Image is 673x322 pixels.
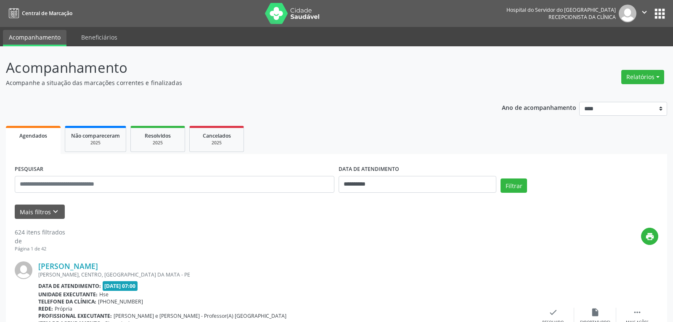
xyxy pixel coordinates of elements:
[501,178,527,193] button: Filtrar
[548,13,616,21] span: Recepcionista da clínica
[22,10,72,17] span: Central de Marcação
[621,70,664,84] button: Relatórios
[641,228,658,245] button: print
[640,8,649,17] i: 
[633,308,642,317] i: 
[137,140,179,146] div: 2025
[75,30,123,45] a: Beneficiários
[6,6,72,20] a: Central de Marcação
[15,163,43,176] label: PESQUISAR
[103,281,138,291] span: [DATE] 07:00
[203,132,231,139] span: Cancelados
[114,312,286,319] span: [PERSON_NAME] e [PERSON_NAME] - Professor(A) [GEOGRAPHIC_DATA]
[15,205,65,219] button: Mais filtroskeyboard_arrow_down
[38,305,53,312] b: Rede:
[98,298,143,305] span: [PHONE_NUMBER]
[645,232,654,241] i: print
[38,291,98,298] b: Unidade executante:
[652,6,667,21] button: apps
[99,291,109,298] span: Hse
[506,6,616,13] div: Hospital do Servidor do [GEOGRAPHIC_DATA]
[51,207,60,216] i: keyboard_arrow_down
[636,5,652,22] button: 
[619,5,636,22] img: img
[339,163,399,176] label: DATA DE ATENDIMENTO
[3,30,66,46] a: Acompanhamento
[38,261,98,271] a: [PERSON_NAME]
[55,305,72,312] span: Própria
[38,298,96,305] b: Telefone da clínica:
[145,132,171,139] span: Resolvidos
[71,132,120,139] span: Não compareceram
[15,261,32,279] img: img
[15,245,65,253] div: Página 1 de 42
[502,102,576,112] p: Ano de acompanhamento
[591,308,600,317] i: insert_drive_file
[196,140,238,146] div: 2025
[38,312,112,319] b: Profissional executante:
[38,271,532,278] div: [PERSON_NAME], CENTRO, [GEOGRAPHIC_DATA] DA MATA - PE
[38,282,101,290] b: Data de atendimento:
[6,78,469,87] p: Acompanhe a situação das marcações correntes e finalizadas
[15,237,65,245] div: de
[71,140,120,146] div: 2025
[548,308,558,317] i: check
[19,132,47,139] span: Agendados
[15,228,65,237] div: 624 itens filtrados
[6,57,469,78] p: Acompanhamento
